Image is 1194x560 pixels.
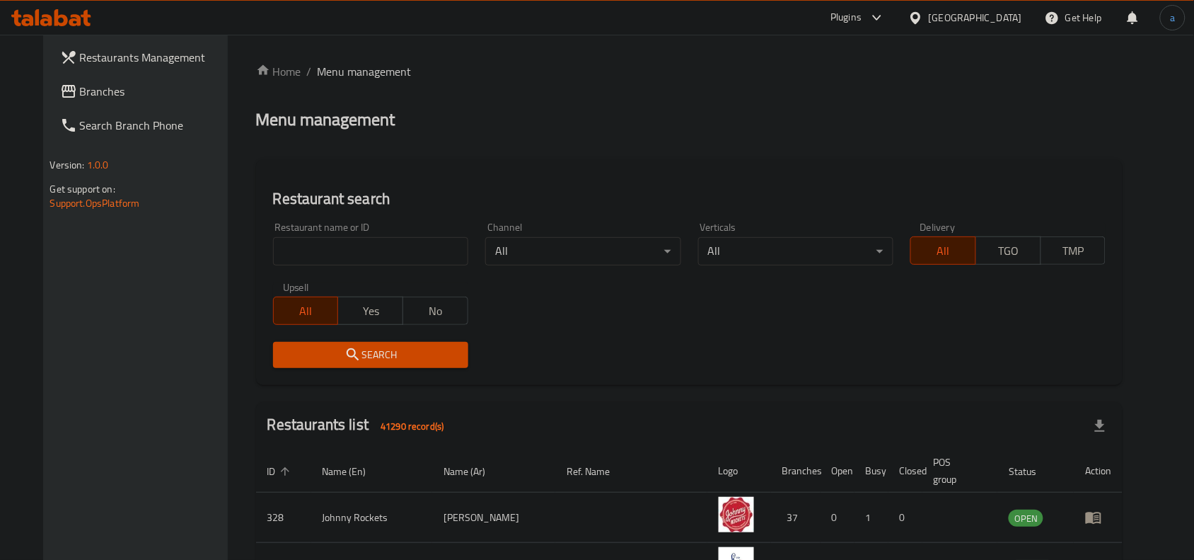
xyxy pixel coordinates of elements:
span: a [1170,10,1175,25]
input: Search for restaurant name or ID.. [273,237,468,265]
a: Support.OpsPlatform [50,194,140,212]
span: TGO [982,241,1036,261]
span: 1.0.0 [87,156,109,174]
th: Action [1074,450,1123,493]
span: POS group [934,454,981,488]
th: Open [821,450,854,493]
label: Delivery [920,222,956,232]
h2: Restaurants list [267,414,453,438]
a: Restaurants Management [49,40,243,74]
td: 0 [888,493,922,543]
span: 41290 record(s) [372,420,452,433]
button: Search [273,342,468,368]
td: 1 [854,493,888,543]
td: [PERSON_NAME] [432,493,555,543]
td: 0 [821,493,854,543]
img: Johnny Rockets [719,497,754,532]
li: / [307,63,312,80]
div: All [698,237,893,265]
button: Yes [337,297,403,325]
button: No [402,297,468,325]
span: Status [1009,463,1055,480]
th: Logo [707,450,771,493]
th: Branches [771,450,821,493]
button: All [273,297,339,325]
span: All [917,241,970,261]
span: OPEN [1009,510,1043,527]
span: Search Branch Phone [80,117,231,134]
span: Menu management [318,63,412,80]
span: Version: [50,156,85,174]
span: Name (En) [323,463,385,480]
span: All [279,301,333,321]
nav: breadcrumb [256,63,1123,80]
h2: Menu management [256,108,395,131]
h2: Restaurant search [273,188,1106,210]
td: Johnny Rockets [311,493,433,543]
span: Yes [344,301,398,321]
a: Search Branch Phone [49,108,243,142]
th: Closed [888,450,922,493]
span: Restaurants Management [80,49,231,66]
label: Upsell [283,282,309,292]
div: Total records count [372,415,452,438]
span: Branches [80,83,231,100]
th: Busy [854,450,888,493]
div: Menu [1085,509,1111,526]
a: Branches [49,74,243,108]
button: All [910,236,976,265]
button: TMP [1041,236,1106,265]
td: 328 [256,493,311,543]
span: No [409,301,463,321]
div: All [485,237,680,265]
span: TMP [1047,241,1101,261]
span: Search [284,346,457,364]
div: OPEN [1009,510,1043,527]
div: Plugins [830,9,862,26]
span: ID [267,463,294,480]
div: [GEOGRAPHIC_DATA] [929,10,1022,25]
td: 37 [771,493,821,543]
span: Name (Ar) [444,463,504,480]
button: TGO [975,236,1041,265]
span: Ref. Name [567,463,628,480]
div: Export file [1083,409,1117,443]
span: Get support on: [50,180,115,198]
a: Home [256,63,301,80]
